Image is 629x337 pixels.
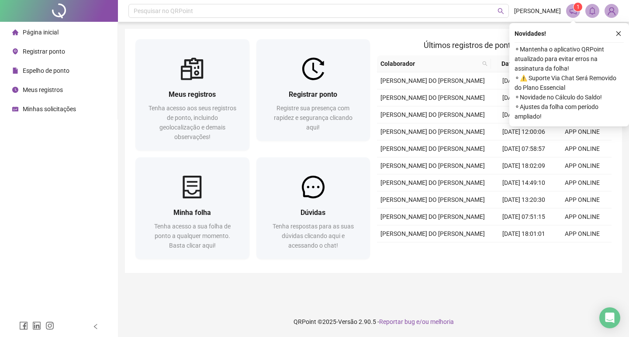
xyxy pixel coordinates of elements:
span: Página inicial [23,29,59,36]
th: Data/Hora [491,55,548,72]
td: [DATE] 12:00:06 [494,123,553,140]
span: [PERSON_NAME] DO [PERSON_NAME] [380,196,485,203]
span: Minhas solicitações [23,106,76,112]
span: search [498,8,504,14]
span: Reportar bug e/ou melhoria [379,318,454,325]
span: search [482,61,487,66]
span: ⚬ Novidade no Cálculo do Saldo! [515,92,624,102]
span: Espelho de ponto [23,67,69,74]
a: Meus registrosTenha acesso aos seus registros de ponto, incluindo geolocalização e demais observa... [135,39,249,150]
a: Minha folhaTenha acesso a sua folha de ponto a qualquer momento. Basta clicar aqui! [135,157,249,259]
td: APP ONLINE [553,140,612,157]
div: Open Intercom Messenger [599,307,620,328]
span: Meus registros [23,86,63,93]
a: DúvidasTenha respostas para as suas dúvidas clicando aqui e acessando o chat! [256,157,370,259]
td: APP ONLINE [553,157,612,174]
td: APP ONLINE [553,208,612,225]
span: [PERSON_NAME] DO [PERSON_NAME] [380,145,485,152]
span: Data/Hora [494,59,538,68]
img: 58234 [605,4,618,17]
td: APP ONLINE [553,191,612,208]
footer: QRPoint © 2025 - 2.90.5 - [118,306,629,337]
span: Dúvidas [301,208,325,217]
span: environment [12,48,18,54]
td: [DATE] 07:58:57 [494,140,553,157]
span: Colaborador [380,59,479,68]
span: Tenha acesso aos seus registros de ponto, incluindo geolocalização e demais observações! [149,105,236,140]
span: left [93,323,99,330]
span: ⚬ Ajustes da folha com período ampliado! [515,102,624,121]
span: notification [569,7,577,15]
span: ⚬ Mantenha o aplicativo QRPoint atualizado para evitar erros na assinatura da folha! [515,44,624,73]
span: facebook [19,321,28,330]
td: [DATE] 13:19:03 [494,106,553,123]
td: [DATE] 07:51:15 [494,208,553,225]
td: [DATE] 13:20:30 [494,191,553,208]
span: linkedin [32,321,41,330]
span: [PERSON_NAME] DO [PERSON_NAME] [380,230,485,237]
td: [DATE] 07:57:08 [494,72,553,89]
span: 1 [577,4,580,10]
td: [DATE] 14:49:10 [494,174,553,191]
span: Últimos registros de ponto sincronizados [424,41,565,50]
a: Registrar pontoRegistre sua presença com rapidez e segurança clicando aqui! [256,39,370,141]
span: Registrar ponto [289,90,337,99]
span: home [12,29,18,35]
span: Minha folha [173,208,211,217]
span: file [12,68,18,74]
span: Tenha acesso a sua folha de ponto a qualquer momento. Basta clicar aqui! [154,223,231,249]
span: clock-circle [12,87,18,93]
td: [DATE] 18:02:09 [494,157,553,174]
td: APP ONLINE [553,242,612,259]
span: [PERSON_NAME] DO [PERSON_NAME] [380,213,485,220]
span: Tenha respostas para as suas dúvidas clicando aqui e acessando o chat! [273,223,354,249]
td: [DATE] 18:00:24 [494,89,553,106]
span: [PERSON_NAME] DO [PERSON_NAME] [380,77,485,84]
td: APP ONLINE [553,123,612,140]
span: search [480,57,489,70]
span: instagram [45,321,54,330]
span: bell [588,7,596,15]
span: [PERSON_NAME] DO [PERSON_NAME] [380,111,485,118]
td: APP ONLINE [553,225,612,242]
span: [PERSON_NAME] DO [PERSON_NAME] [380,179,485,186]
sup: 1 [574,3,582,11]
span: [PERSON_NAME] DO [PERSON_NAME] [380,94,485,101]
span: [PERSON_NAME] [514,6,561,16]
td: [DATE] 18:01:01 [494,225,553,242]
span: close [615,31,622,37]
span: Registrar ponto [23,48,65,55]
span: schedule [12,106,18,112]
span: Meus registros [169,90,216,99]
span: [PERSON_NAME] DO [PERSON_NAME] [380,162,485,169]
td: [DATE] 14:51:31 [494,242,553,259]
span: ⚬ ⚠️ Suporte Via Chat Será Removido do Plano Essencial [515,73,624,92]
span: [PERSON_NAME] DO [PERSON_NAME] [380,128,485,135]
span: Versão [338,318,357,325]
span: Novidades ! [515,29,546,38]
span: Registre sua presença com rapidez e segurança clicando aqui! [274,105,353,131]
td: APP ONLINE [553,174,612,191]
